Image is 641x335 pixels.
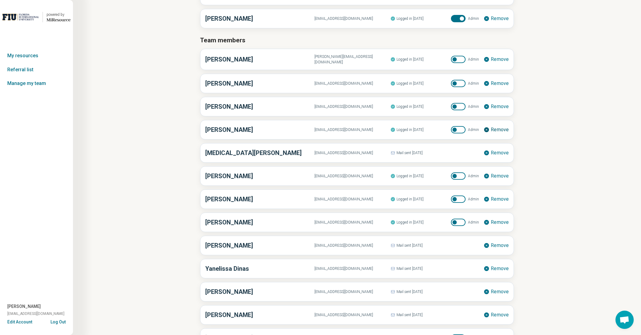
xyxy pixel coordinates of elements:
[451,196,479,203] label: Admin
[483,56,509,62] button: Remove
[483,196,509,202] button: Remove
[451,219,479,226] label: Admin
[451,126,479,133] label: Admin
[390,195,451,203] div: Logged in [DATE]
[205,125,314,134] h3: [PERSON_NAME]
[451,80,479,87] label: Admin
[483,127,509,133] button: Remove
[451,172,479,180] label: Admin
[205,310,314,319] h3: [PERSON_NAME]
[314,266,390,271] span: [EMAIL_ADDRESS][DOMAIN_NAME]
[314,150,390,156] span: [EMAIL_ADDRESS][DOMAIN_NAME]
[205,264,314,273] h3: Yanelissa Dinas
[491,57,509,62] span: Remove
[314,196,390,202] span: [EMAIL_ADDRESS][DOMAIN_NAME]
[390,126,451,134] div: Logged in [DATE]
[483,312,509,318] button: Remove
[205,55,314,64] h3: [PERSON_NAME]
[390,311,451,319] div: Mail sent [DATE]
[50,319,66,324] button: Log Out
[483,242,509,249] button: Remove
[7,311,64,316] span: [EMAIL_ADDRESS][DOMAIN_NAME]
[491,16,509,21] span: Remove
[491,243,509,248] span: Remove
[390,55,451,63] div: Logged in [DATE]
[483,16,509,22] button: Remove
[314,127,390,132] span: [EMAIL_ADDRESS][DOMAIN_NAME]
[205,102,314,111] h3: [PERSON_NAME]
[483,266,509,272] button: Remove
[205,241,314,250] h3: [PERSON_NAME]
[451,56,479,63] label: Admin
[7,319,32,325] button: Edit Account
[491,220,509,225] span: Remove
[390,172,451,180] div: Logged in [DATE]
[205,148,314,157] h3: [MEDICAL_DATA][PERSON_NAME]
[390,79,451,87] div: Logged in [DATE]
[483,219,509,225] button: Remove
[314,81,390,86] span: [EMAIL_ADDRESS][DOMAIN_NAME]
[390,149,451,157] div: Mail sent [DATE]
[390,103,451,111] div: Logged in [DATE]
[390,242,451,249] div: Mail sent [DATE]
[483,80,509,86] button: Remove
[205,14,314,23] h3: [PERSON_NAME]
[205,218,314,227] h3: [PERSON_NAME]
[47,12,71,17] div: powered by
[491,312,509,317] span: Remove
[390,218,451,226] div: Logged in [DATE]
[483,104,509,110] button: Remove
[314,54,390,65] span: [PERSON_NAME][EMAIL_ADDRESS][DOMAIN_NAME]
[205,195,314,204] h3: [PERSON_NAME]
[491,127,509,132] span: Remove
[314,16,390,21] span: [EMAIL_ADDRESS][DOMAIN_NAME]
[2,10,71,24] a: Florida International Universitypowered by
[205,287,314,296] h3: [PERSON_NAME]
[491,266,509,271] span: Remove
[314,220,390,225] span: [EMAIL_ADDRESS][DOMAIN_NAME]
[491,150,509,155] span: Remove
[491,289,509,294] span: Remove
[314,312,390,318] span: [EMAIL_ADDRESS][DOMAIN_NAME]
[200,36,514,45] h2: Team members
[451,15,479,22] label: Admin
[205,79,314,88] h3: [PERSON_NAME]
[451,103,479,110] label: Admin
[483,173,509,179] button: Remove
[314,289,390,294] span: [EMAIL_ADDRESS][DOMAIN_NAME]
[314,243,390,248] span: [EMAIL_ADDRESS][DOMAIN_NAME]
[390,288,451,296] div: Mail sent [DATE]
[390,265,451,273] div: Mail sent [DATE]
[2,10,39,24] img: Florida International University
[491,104,509,109] span: Remove
[483,150,509,156] button: Remove
[7,303,41,310] span: [PERSON_NAME]
[491,197,509,202] span: Remove
[205,171,314,181] h3: [PERSON_NAME]
[390,15,451,23] div: Logged in [DATE]
[483,289,509,295] button: Remove
[491,81,509,86] span: Remove
[314,104,390,109] span: [EMAIL_ADDRESS][DOMAIN_NAME]
[615,311,634,329] a: Open chat
[491,174,509,178] span: Remove
[314,173,390,179] span: [EMAIL_ADDRESS][DOMAIN_NAME]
